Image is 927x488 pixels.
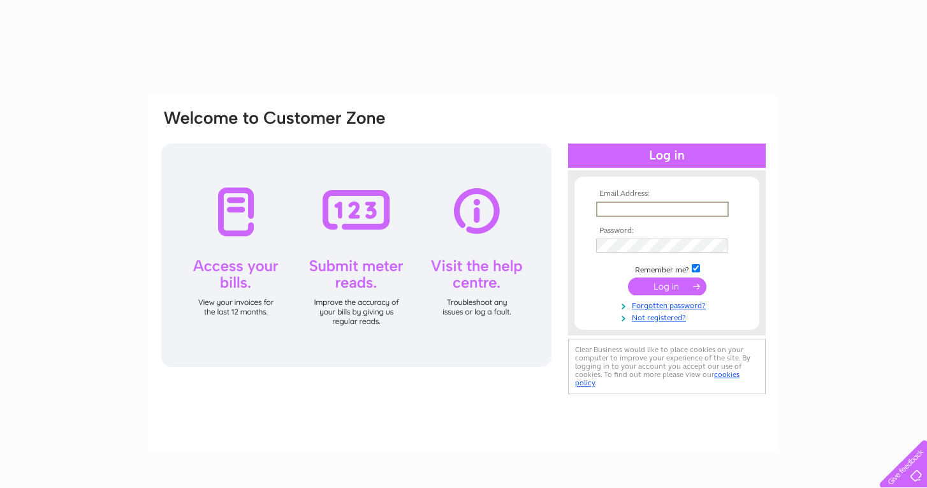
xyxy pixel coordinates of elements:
div: Clear Business would like to place cookies on your computer to improve your experience of the sit... [568,339,766,394]
td: Remember me? [593,262,741,275]
th: Email Address: [593,189,741,198]
input: Submit [628,277,706,295]
a: Not registered? [596,311,741,323]
th: Password: [593,226,741,235]
a: Forgotten password? [596,299,741,311]
a: cookies policy [575,370,740,387]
